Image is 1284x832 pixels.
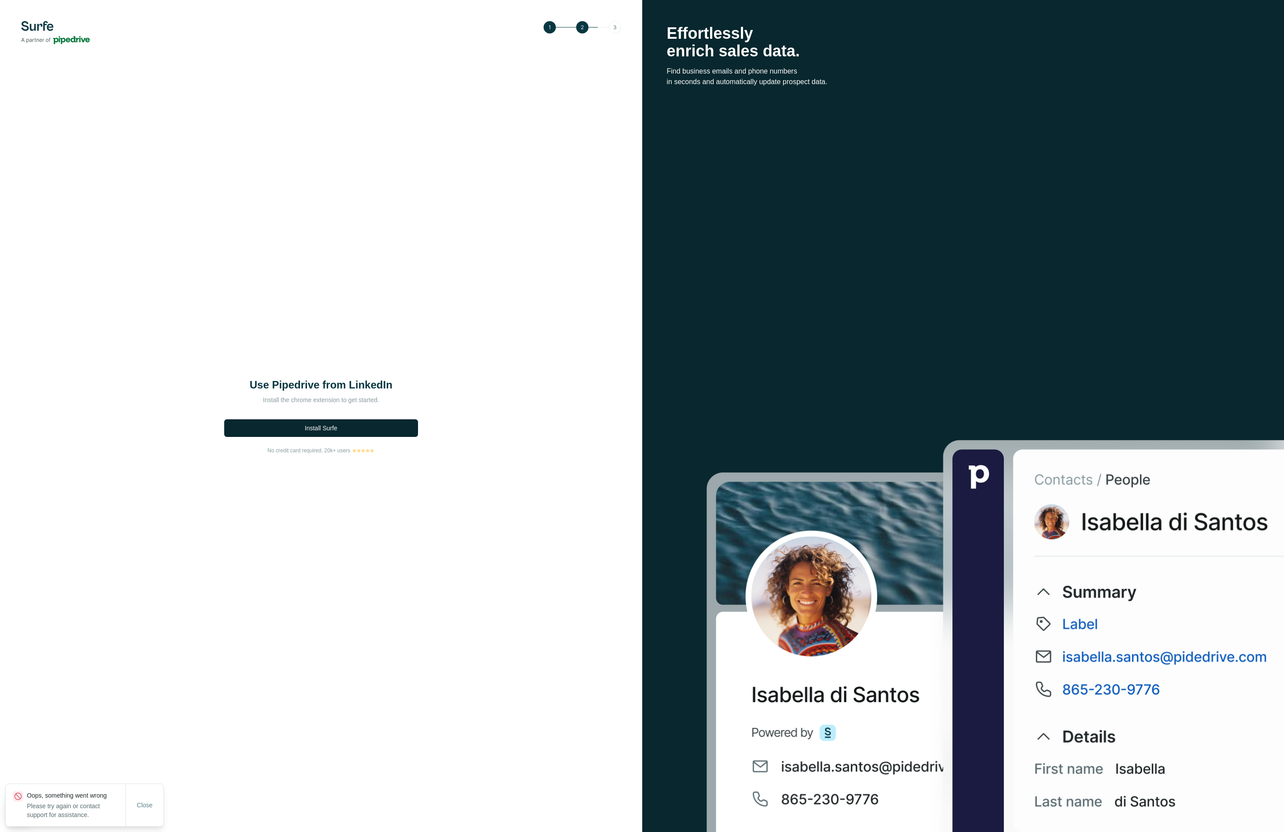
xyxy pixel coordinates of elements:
p: Oops, something went wrong [27,791,126,800]
p: Effortlessly [667,25,1260,42]
img: Surfe's logo [21,21,90,44]
p: Find business emails and phone numbers [667,66,1260,77]
button: Close [131,797,159,813]
h1: Use Pipedrive from LinkedIn [233,378,409,392]
img: Step 2 [544,21,621,33]
span: Close [137,801,153,810]
p: Please try again or contact support for assistance. [27,802,126,819]
span: Install Surfe [305,424,337,433]
span: No credit card required. 20k+ users [267,447,350,455]
button: Install Surfe [224,419,418,437]
p: enrich sales data. [667,42,1260,60]
p: Install the chrome extension to get started. [233,396,409,404]
img: Surfe Stock Photo - Selling good vibes [706,438,1284,832]
p: in seconds and automatically update prospect data. [667,77,1260,87]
